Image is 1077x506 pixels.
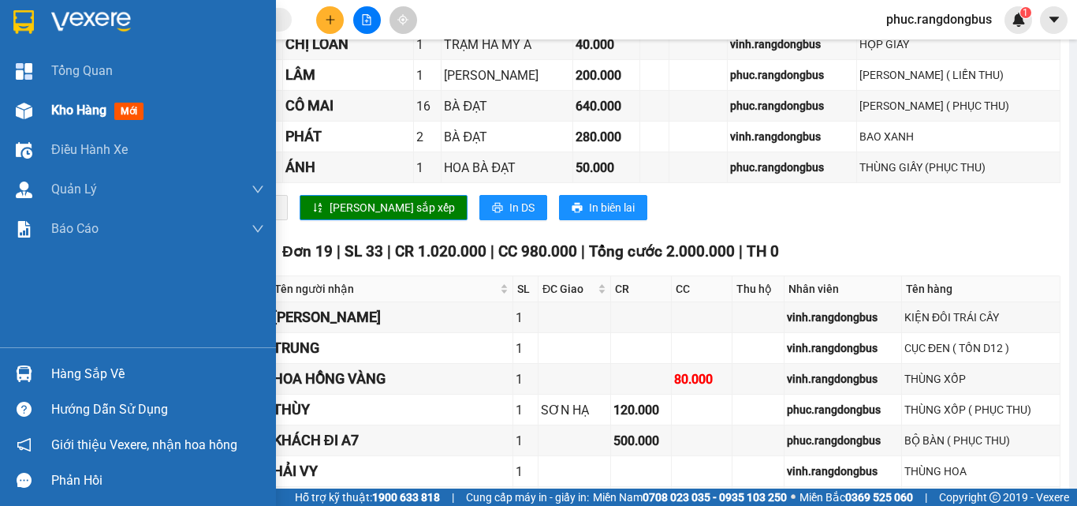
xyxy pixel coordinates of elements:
[541,400,608,420] div: SƠN HẠ
[1023,7,1028,18] span: 1
[613,400,669,420] div: 120.000
[285,33,411,55] div: CHỊ LOAN
[283,29,414,60] td: CHỊ LOAN
[613,431,669,451] div: 500.000
[444,66,569,85] div: [PERSON_NAME]
[389,6,417,34] button: aim
[799,489,913,506] span: Miền Bắc
[787,432,899,449] div: phuc.rangdongbus
[444,35,569,54] div: TRẠM HÀ MỸ Á
[1040,6,1068,34] button: caret-down
[787,370,899,388] div: vinh.rangdongbus
[273,460,510,482] div: HẢI VY
[787,339,899,357] div: vinh.rangdongbus
[312,202,323,215] span: sort-ascending
[273,429,510,452] div: KHÁCH ĐI A7
[300,195,468,220] button: sort-ascending[PERSON_NAME] sắp xếp
[16,142,32,159] img: warehouse-icon
[1012,13,1026,27] img: icon-new-feature
[270,333,513,364] td: TRUNG
[16,221,32,238] img: solution-icon
[273,399,510,421] div: THÙY
[498,242,577,260] span: CC 980.000
[16,365,32,382] img: warehouse-icon
[859,128,1057,145] div: BAO XANH
[285,156,411,178] div: ÁNH
[452,489,454,506] span: |
[859,36,1057,53] div: HỘP GIẤY
[516,369,535,389] div: 1
[330,199,455,216] span: [PERSON_NAME] sắp xếp
[372,491,440,504] strong: 1900 633 818
[51,140,128,159] span: Điều hành xe
[859,66,1057,84] div: [PERSON_NAME] ( LIẾN THU)
[593,489,787,506] span: Miền Nam
[784,276,902,302] th: Nhân viên
[516,431,535,451] div: 1
[516,400,535,420] div: 1
[516,462,535,482] div: 1
[904,463,1057,480] div: THÙNG HOA
[643,491,787,504] strong: 0708 023 035 - 0935 103 250
[747,242,779,260] span: TH 0
[416,35,438,54] div: 1
[17,473,32,488] span: message
[516,339,535,358] div: 1
[51,469,264,493] div: Phản hồi
[874,9,1004,29] span: phuc.rangdongbus
[492,202,503,215] span: printer
[611,276,672,302] th: CR
[787,463,899,480] div: vinh.rangdongbus
[397,14,408,25] span: aim
[270,364,513,395] td: HOA HỒNG VÀNG
[730,66,855,84] div: phuc.rangdongbus
[859,97,1057,114] div: [PERSON_NAME] ( PHỤC THU)
[283,122,414,152] td: PHÁT
[859,159,1057,176] div: THÙNG GIẤY (PHỤC THU)
[509,199,535,216] span: In DS
[444,127,569,147] div: BÀ ĐẠT
[672,276,732,302] th: CC
[589,242,735,260] span: Tổng cước 2.000.000
[904,339,1057,357] div: CỤC ĐEN ( TỒN D12 )
[51,219,99,238] span: Báo cáo
[273,306,510,328] div: [PERSON_NAME]
[479,195,547,220] button: printerIn DS
[730,128,855,145] div: vinh.rangdongbus
[787,401,899,418] div: phuc.rangdongbus
[51,179,97,199] span: Quản Lý
[325,14,336,25] span: plus
[285,95,411,117] div: CÔ MAI
[17,402,32,417] span: question-circle
[730,97,855,114] div: phuc.rangdongbus
[387,242,391,260] span: |
[273,337,510,359] div: TRUNG
[283,60,414,91] td: LÂM
[51,362,264,386] div: Hàng sắp về
[295,489,440,506] span: Hỗ trợ kỹ thuật:
[516,308,535,328] div: 1
[904,370,1057,388] div: THÙNG XỐP
[395,242,486,260] span: CR 1.020.000
[904,432,1057,449] div: BỘ BÀN ( PHỤC THU)
[674,369,729,389] div: 80.000
[730,36,855,53] div: vinh.rangdongbus
[283,91,414,122] td: CÔ MAI
[16,103,32,119] img: warehouse-icon
[13,10,34,34] img: logo-vxr
[576,35,637,54] div: 40.000
[730,159,855,176] div: phuc.rangdongbus
[282,242,333,260] span: Đơn 19
[17,437,32,452] span: notification
[576,158,637,178] div: 50.000
[51,61,113,81] span: Tổng Quan
[274,280,497,298] span: Tên người nhận
[732,276,784,302] th: Thu hộ
[316,6,344,34] button: plus
[416,127,438,147] div: 2
[490,242,494,260] span: |
[989,492,1001,503] span: copyright
[925,489,927,506] span: |
[114,103,143,120] span: mới
[252,183,264,196] span: down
